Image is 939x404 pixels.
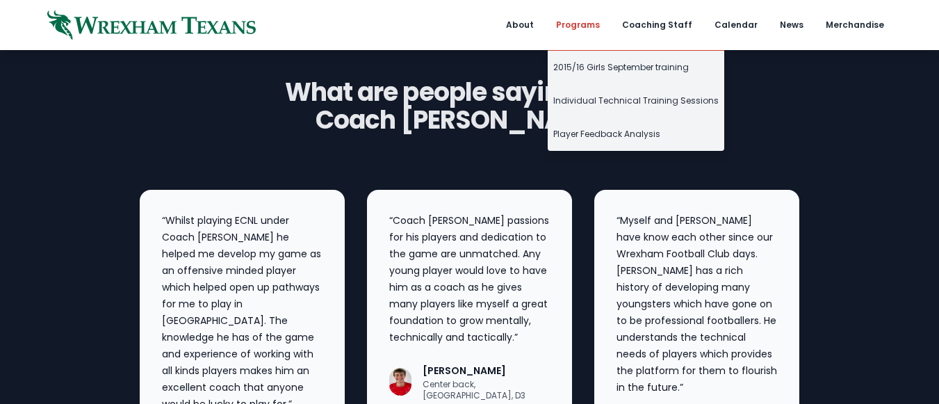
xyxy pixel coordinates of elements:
a: Individual Technical Training Sessions [548,84,724,118]
p: “Myself and [PERSON_NAME] have know each other since our Wrexham Football Club days. [PERSON_NAME... [617,212,777,396]
p: What are people saying about Coach [PERSON_NAME]? [270,79,670,134]
div: [PERSON_NAME] [423,362,550,379]
a: 2015/16 Girls September training [548,51,724,84]
div: Center back, [GEOGRAPHIC_DATA], D3 [423,379,550,401]
a: Player Feedback Analysis [548,118,724,151]
p: “Coach [PERSON_NAME] passions for his players and dedication to the game are unmatched. Any young... [389,212,550,346]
